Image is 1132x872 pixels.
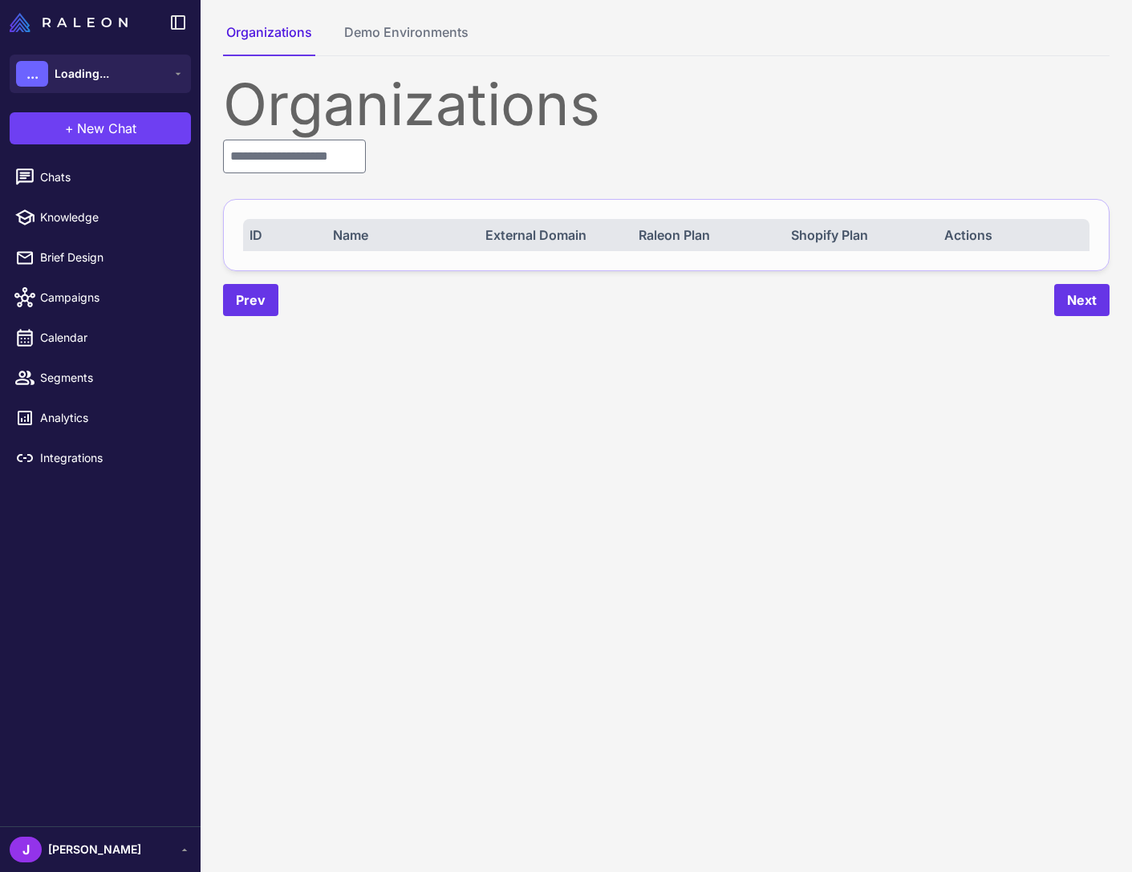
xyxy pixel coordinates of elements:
[223,284,278,316] button: Prev
[6,401,194,435] a: Analytics
[341,22,472,56] button: Demo Environments
[944,225,1083,245] div: Actions
[65,119,74,138] span: +
[16,61,48,87] div: ...
[77,119,136,138] span: New Chat
[40,329,181,347] span: Calendar
[223,22,315,56] button: Organizations
[333,225,472,245] div: Name
[791,225,930,245] div: Shopify Plan
[6,201,194,234] a: Knowledge
[485,225,624,245] div: External Domain
[40,168,181,186] span: Chats
[6,241,194,274] a: Brief Design
[10,837,42,862] div: J
[48,841,141,858] span: [PERSON_NAME]
[6,361,194,395] a: Segments
[40,449,181,467] span: Integrations
[10,13,128,32] img: Raleon Logo
[40,249,181,266] span: Brief Design
[10,55,191,93] button: ...Loading...
[55,65,109,83] span: Loading...
[250,225,319,245] div: ID
[1054,284,1110,316] button: Next
[40,209,181,226] span: Knowledge
[10,112,191,144] button: +New Chat
[6,321,194,355] a: Calendar
[6,441,194,475] a: Integrations
[40,289,181,306] span: Campaigns
[10,13,134,32] a: Raleon Logo
[40,409,181,427] span: Analytics
[639,225,777,245] div: Raleon Plan
[6,281,194,314] a: Campaigns
[40,369,181,387] span: Segments
[223,75,1110,133] div: Organizations
[6,160,194,194] a: Chats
